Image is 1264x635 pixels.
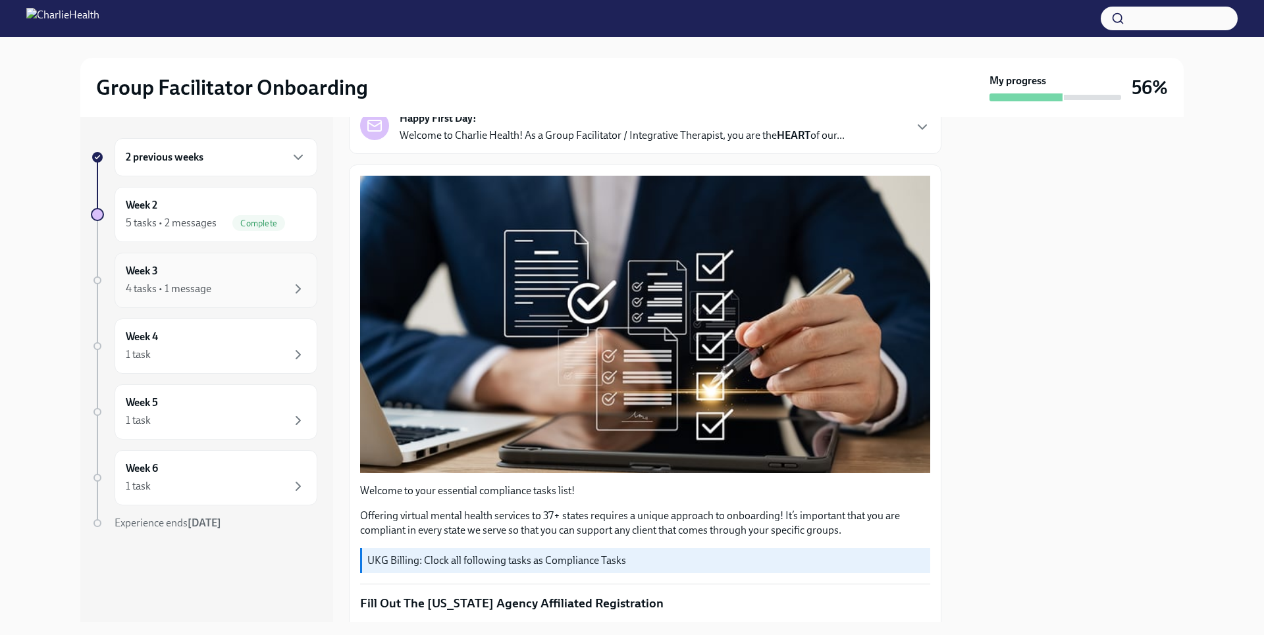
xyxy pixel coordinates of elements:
[400,128,845,143] p: Welcome to Charlie Health! As a Group Facilitator / Integrative Therapist, you are the of our...
[126,216,217,230] div: 5 tasks • 2 messages
[126,264,158,278] h6: Week 3
[91,187,317,242] a: Week 25 tasks • 2 messagesComplete
[126,347,151,362] div: 1 task
[989,74,1046,88] strong: My progress
[26,8,99,29] img: CharlieHealth
[126,330,158,344] h6: Week 4
[400,111,477,126] strong: Happy First Day!
[126,282,211,296] div: 4 tasks • 1 message
[91,318,317,374] a: Week 41 task
[115,138,317,176] div: 2 previous weeks
[126,413,151,428] div: 1 task
[232,218,285,228] span: Complete
[126,479,151,494] div: 1 task
[188,517,221,529] strong: [DATE]
[126,198,157,213] h6: Week 2
[91,253,317,308] a: Week 34 tasks • 1 message
[777,129,810,141] strong: HEART
[1132,76,1168,99] h3: 56%
[115,517,221,529] span: Experience ends
[126,461,158,476] h6: Week 6
[360,595,930,612] p: Fill Out The [US_STATE] Agency Affiliated Registration
[91,450,317,505] a: Week 61 task
[360,484,930,498] p: Welcome to your essential compliance tasks list!
[96,74,368,101] h2: Group Facilitator Onboarding
[91,384,317,440] a: Week 51 task
[126,150,203,165] h6: 2 previous weeks
[367,553,925,568] p: UKG Billing: Clock all following tasks as Compliance Tasks
[360,176,930,473] button: Zoom image
[360,509,930,538] p: Offering virtual mental health services to 37+ states requires a unique approach to onboarding! I...
[126,395,158,410] h6: Week 5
